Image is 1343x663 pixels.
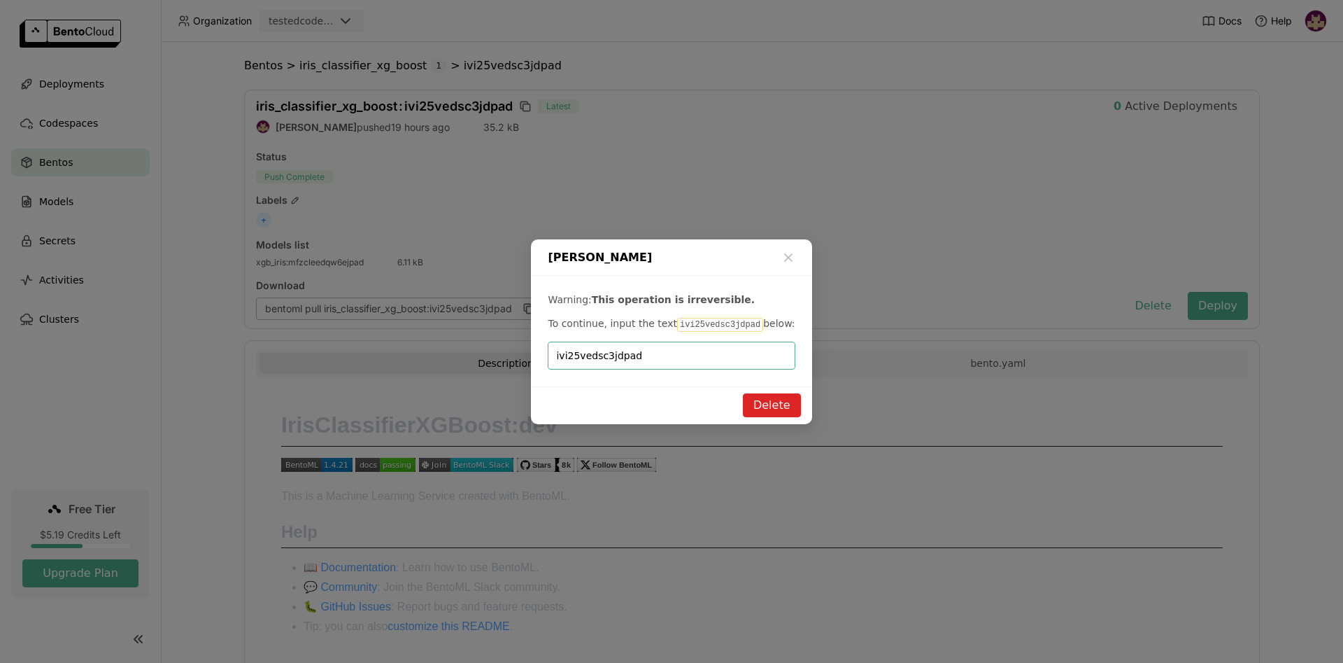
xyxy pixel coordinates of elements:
[763,318,795,329] span: below:
[531,239,811,276] div: [PERSON_NAME]
[743,393,801,417] button: Delete
[592,294,755,305] b: This operation is irreversible.
[548,318,676,329] span: To continue, input the text
[548,294,591,305] span: Warning:
[677,318,763,332] code: ivi25vedsc3jdpad
[531,239,811,424] div: dialog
